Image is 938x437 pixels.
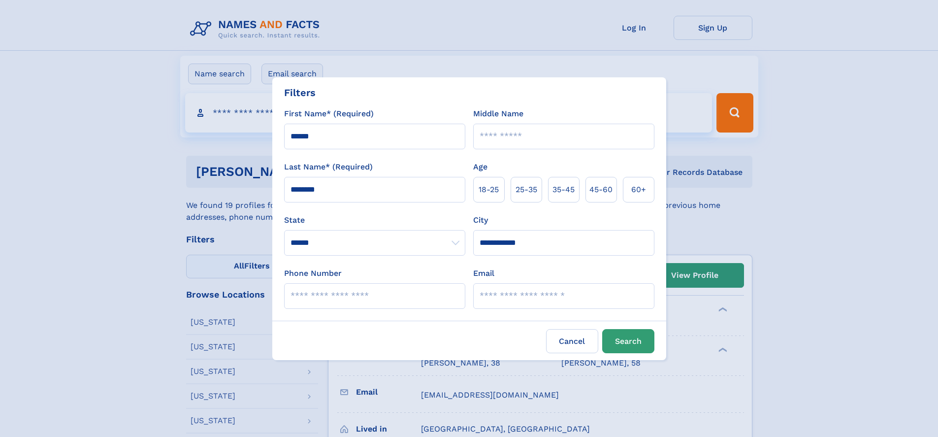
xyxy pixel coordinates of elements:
[552,184,575,196] span: 35‑45
[479,184,499,196] span: 18‑25
[284,268,342,279] label: Phone Number
[473,161,487,173] label: Age
[284,108,374,120] label: First Name* (Required)
[546,329,598,353] label: Cancel
[602,329,654,353] button: Search
[284,161,373,173] label: Last Name* (Required)
[284,214,465,226] label: State
[473,268,494,279] label: Email
[473,108,523,120] label: Middle Name
[516,184,537,196] span: 25‑35
[473,214,488,226] label: City
[589,184,613,196] span: 45‑60
[631,184,646,196] span: 60+
[284,85,316,100] div: Filters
